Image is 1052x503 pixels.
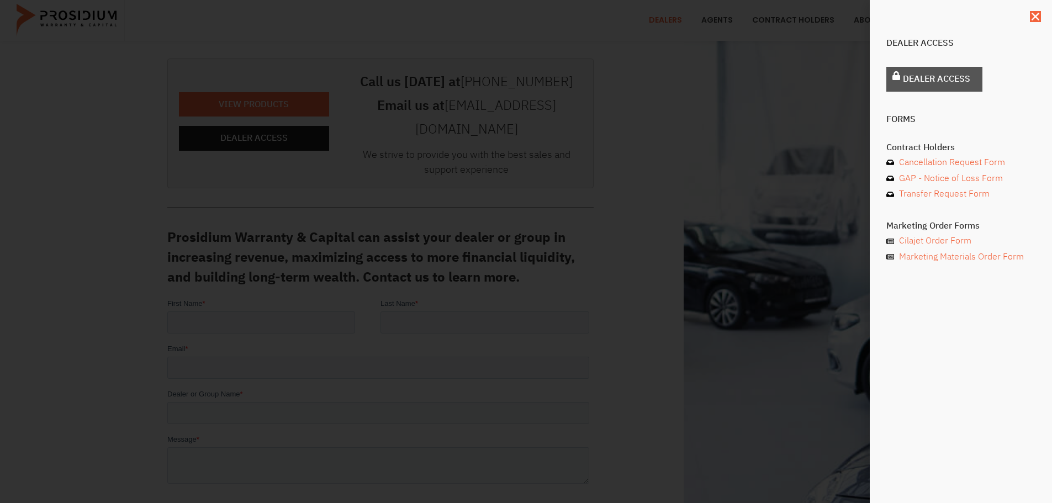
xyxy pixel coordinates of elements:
[886,249,1035,265] a: Marketing Materials Order Form
[886,143,1035,152] h4: Contract Holders
[886,186,1035,202] a: Transfer Request Form
[896,155,1005,171] span: Cancellation Request Form
[896,186,990,202] span: Transfer Request Form
[896,171,1003,187] span: GAP - Notice of Loss Form
[896,249,1024,265] span: Marketing Materials Order Form
[886,67,982,92] a: Dealer Access
[886,155,1035,171] a: Cancellation Request Form
[886,233,1035,249] a: Cilajet Order Form
[1030,11,1041,22] a: Close
[903,71,970,87] span: Dealer Access
[886,221,1035,230] h4: Marketing Order Forms
[886,39,1035,47] h4: Dealer Access
[886,171,1035,187] a: GAP - Notice of Loss Form
[213,1,248,9] span: Last Name
[896,233,971,249] span: Cilajet Order Form
[886,115,1035,124] h4: Forms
